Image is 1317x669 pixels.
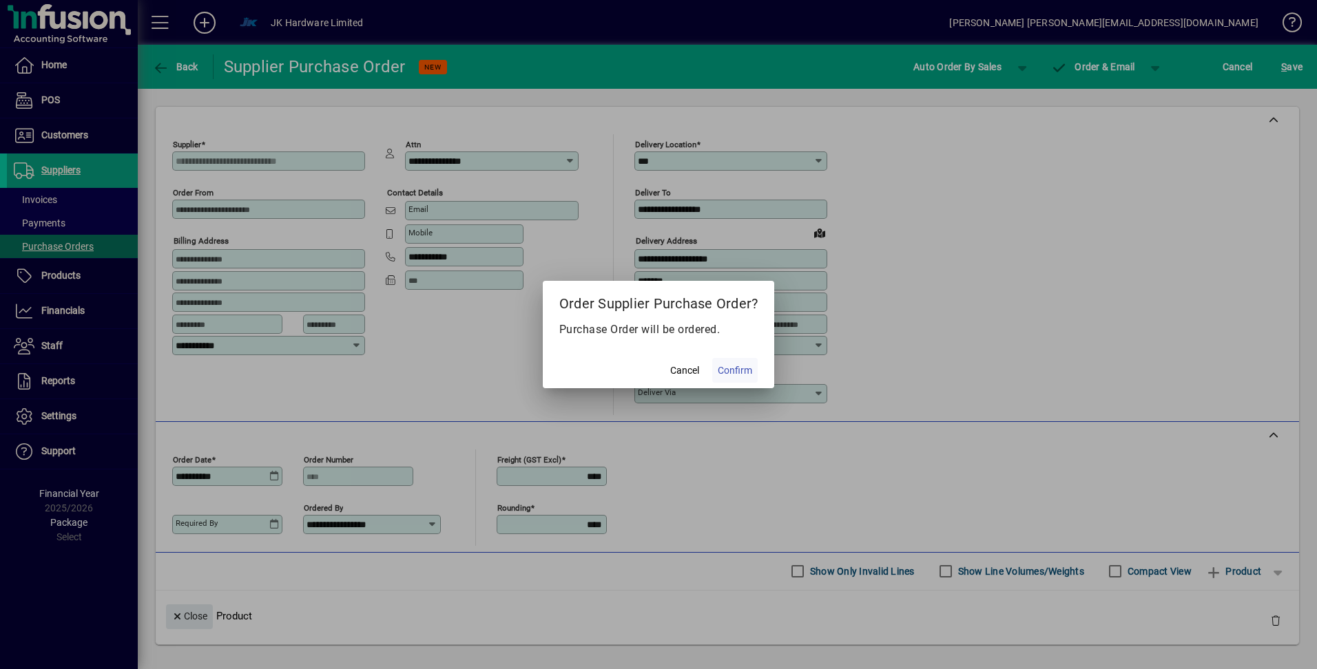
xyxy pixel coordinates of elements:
[543,281,775,321] h2: Order Supplier Purchase Order?
[663,358,707,383] button: Cancel
[670,363,699,378] span: Cancel
[712,358,758,383] button: Confirm
[718,363,752,378] span: Confirm
[559,321,758,338] p: Purchase Order will be ordered.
